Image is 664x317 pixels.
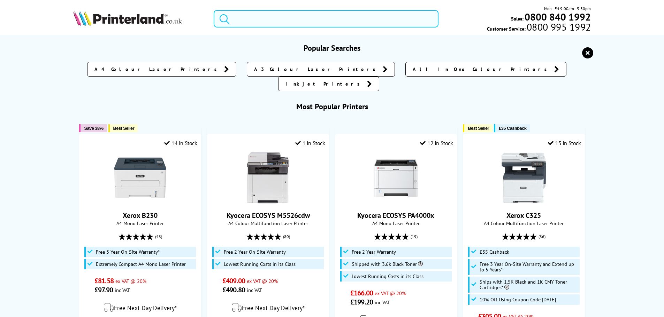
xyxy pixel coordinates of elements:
[113,126,135,131] span: Best Seller
[87,62,236,77] a: A4 Colour Laser Printers
[480,249,509,255] span: £35 Cashback
[499,126,526,131] span: £35 Cashback
[278,77,379,91] a: Inkjet Printers
[115,278,146,284] span: ex VAT @ 20%
[548,140,581,146] div: 15 In Stock
[352,261,423,267] span: Shipped with 3.6k Black Toner
[352,249,396,255] span: Free 2 Year Warranty
[114,198,166,205] a: Xerox B230
[375,299,390,306] span: inc VAT
[73,43,591,53] h3: Popular Searches
[352,274,423,279] span: Lowest Running Costs in its Class
[96,261,186,267] span: Extremely Compact A4 Mono Laser Printer
[370,198,422,205] a: Kyocera ECOSYS PA4000x
[511,15,524,22] span: Sales:
[350,288,373,298] span: £166.00
[487,24,591,32] span: Customer Service:
[544,5,591,12] span: Mon - Fri 9:00am - 5:30pm
[242,152,294,204] img: Kyocera ECOSYS M5526cdw
[375,290,406,296] span: ex VAT @ 20%
[498,152,550,204] img: Xerox C325
[420,140,453,146] div: 12 In Stock
[247,287,262,293] span: inc VAT
[467,220,581,227] span: A4 Colour Multifunction Laser Printer
[115,287,130,293] span: inc VAT
[370,152,422,204] img: Kyocera ECOSYS PA4000x
[480,279,578,290] span: Ships with 1.5K Black and 1K CMY Toner Cartridges*
[526,24,591,30] span: 0800 995 1992
[222,276,245,285] span: £409.00
[164,140,197,146] div: 14 In Stock
[494,124,530,132] button: £35 Cashback
[405,62,566,77] a: All In One Colour Printers
[247,62,395,77] a: A3 Colour Laser Printers
[227,211,310,220] a: Kyocera ECOSYS M5526cdw
[524,14,591,20] a: 0800 840 1992
[254,66,379,73] span: A3 Colour Laser Printers
[283,230,290,243] span: (80)
[84,126,103,131] span: Save 38%
[73,10,182,26] img: Printerland Logo
[94,66,221,73] span: A4 Colour Laser Printers
[480,261,578,272] span: Free 3 Year On-Site Warranty and Extend up to 5 Years*
[247,278,278,284] span: ex VAT @ 20%
[83,220,197,227] span: A4 Mono Laser Printer
[498,198,550,205] a: Xerox C325
[413,66,551,73] span: All In One Colour Printers
[357,211,434,220] a: Kyocera ECOSYS PA4000x
[123,211,158,220] a: Xerox B230
[480,297,556,302] span: 10% Off Using Coupon Code [DATE]
[73,102,591,111] h3: Most Popular Printers
[463,124,493,132] button: Best Seller
[411,230,418,243] span: (19)
[108,124,138,132] button: Best Seller
[222,285,245,294] span: £490.80
[468,126,489,131] span: Best Seller
[211,220,325,227] span: A4 Colour Multifunction Laser Printer
[539,230,545,243] span: (86)
[224,249,286,255] span: Free 2 Year On-Site Warranty
[350,298,373,307] span: £199.20
[155,230,162,243] span: (48)
[79,124,107,132] button: Save 38%
[525,10,591,23] b: 0800 840 1992
[224,261,296,267] span: Lowest Running Costs in its Class
[73,10,205,27] a: Printerland Logo
[96,249,160,255] span: Free 3 Year On-Site Warranty*
[214,10,438,27] input: Search product or brand
[285,80,364,87] span: Inkjet Printers
[114,152,166,204] img: Xerox B230
[94,285,113,294] span: £97.90
[242,198,294,205] a: Kyocera ECOSYS M5526cdw
[506,211,541,220] a: Xerox C325
[295,140,325,146] div: 1 In Stock
[339,220,453,227] span: A4 Mono Laser Printer
[94,276,114,285] span: £81.58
